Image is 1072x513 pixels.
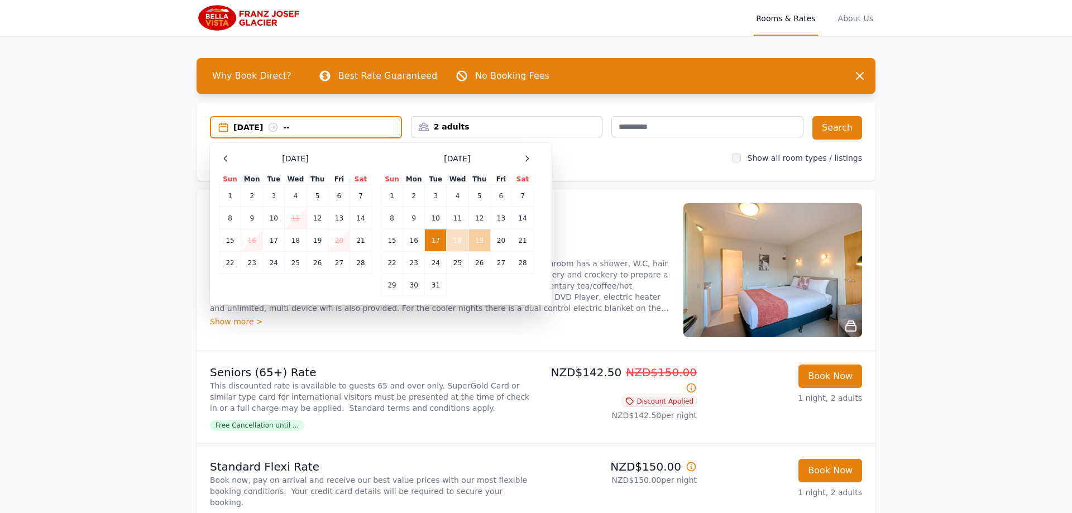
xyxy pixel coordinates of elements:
span: Why Book Direct? [203,65,300,87]
p: NZD$142.50 per night [540,410,697,421]
td: 29 [381,274,403,296]
button: Search [812,116,862,140]
td: 10 [263,207,285,229]
th: Mon [403,174,425,185]
td: 21 [350,229,372,252]
p: 1 night, 2 adults [706,487,862,498]
td: 17 [263,229,285,252]
th: Sat [512,174,534,185]
td: 6 [490,185,511,207]
td: 22 [381,252,403,274]
td: 31 [425,274,447,296]
label: Show all room types / listings [748,154,862,162]
td: 23 [403,252,425,274]
th: Wed [285,174,307,185]
td: 28 [512,252,534,274]
td: 28 [350,252,372,274]
th: Wed [447,174,468,185]
td: 13 [328,207,350,229]
button: Book Now [798,459,862,482]
td: 27 [490,252,511,274]
td: 27 [328,252,350,274]
td: 4 [447,185,468,207]
th: Sat [350,174,372,185]
th: Sun [219,174,241,185]
td: 15 [381,229,403,252]
th: Tue [425,174,447,185]
td: 20 [490,229,511,252]
td: 22 [219,252,241,274]
th: Fri [328,174,350,185]
td: 1 [381,185,403,207]
td: 24 [263,252,285,274]
span: Free Cancellation until ... [210,420,304,431]
p: Seniors (65+) Rate [210,365,532,380]
div: [DATE] -- [233,122,401,133]
td: 2 [403,185,425,207]
button: Book Now [798,365,862,388]
td: 24 [425,252,447,274]
td: 14 [350,207,372,229]
p: Best Rate Guaranteed [338,69,437,83]
td: 11 [447,207,468,229]
td: 18 [285,229,307,252]
span: [DATE] [282,153,308,164]
p: No Booking Fees [475,69,549,83]
th: Tue [263,174,285,185]
td: 14 [512,207,534,229]
td: 26 [468,252,490,274]
td: 30 [403,274,425,296]
td: 25 [285,252,307,274]
td: 5 [468,185,490,207]
p: 1 night, 2 adults [706,392,862,404]
td: 12 [307,207,328,229]
td: 19 [468,229,490,252]
td: 16 [241,229,263,252]
td: 9 [403,207,425,229]
td: 25 [447,252,468,274]
td: 9 [241,207,263,229]
th: Sun [381,174,403,185]
th: Thu [468,174,490,185]
td: 11 [285,207,307,229]
p: NZD$150.00 per night [540,474,697,486]
td: 13 [490,207,511,229]
span: NZD$150.00 [626,366,697,379]
td: 16 [403,229,425,252]
td: 7 [350,185,372,207]
td: 17 [425,229,447,252]
th: Mon [241,174,263,185]
td: 15 [219,229,241,252]
span: Discount Applied [622,396,697,407]
td: 23 [241,252,263,274]
img: Bella Vista Franz Josef Glacier [197,4,304,31]
td: 10 [425,207,447,229]
td: 5 [307,185,328,207]
td: 21 [512,229,534,252]
div: Show more > [210,316,670,327]
td: 7 [512,185,534,207]
td: 3 [425,185,447,207]
td: 6 [328,185,350,207]
span: [DATE] [444,153,470,164]
th: Thu [307,174,328,185]
td: 4 [285,185,307,207]
th: Fri [490,174,511,185]
td: 26 [307,252,328,274]
td: 18 [447,229,468,252]
div: 2 adults [411,121,602,132]
td: 8 [219,207,241,229]
p: Standard Flexi Rate [210,459,532,474]
td: 12 [468,207,490,229]
td: 3 [263,185,285,207]
p: NZD$142.50 [540,365,697,396]
td: 20 [328,229,350,252]
p: Book now, pay on arrival and receive our best value prices with our most flexible booking conditi... [210,474,532,508]
td: 8 [381,207,403,229]
td: 19 [307,229,328,252]
p: This discounted rate is available to guests 65 and over only. SuperGold Card or similar type card... [210,380,532,414]
td: 2 [241,185,263,207]
p: NZD$150.00 [540,459,697,474]
td: 1 [219,185,241,207]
